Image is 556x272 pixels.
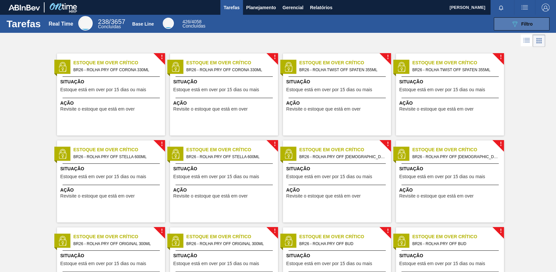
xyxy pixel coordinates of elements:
[173,187,276,194] span: Ação
[286,261,372,266] span: Estoque está em over por 15 dias ou mais
[283,4,304,11] span: Gerencial
[173,165,276,172] span: Situação
[387,55,389,60] span: !
[173,194,248,199] span: Revisite o estoque que está em over
[412,153,499,160] span: BR26 - ROLHA PRY OFF BRAHMA DUPLO MALTE 300ML
[284,62,293,72] img: status
[299,153,386,160] span: BR26 - ROLHA PRY OFF BRAHMA DUPLO MALTE 300ML
[533,34,545,47] div: Visão em Cards
[173,100,276,107] span: Ação
[186,233,278,240] span: Estoque em Over Crítico
[73,240,160,247] span: BR26 - ROLHA PRY OFF ORIGINAL 300ML
[399,100,502,107] span: Ação
[186,59,278,66] span: Estoque em Over Crítico
[500,229,502,234] span: !
[399,252,502,259] span: Situação
[60,165,163,172] span: Situação
[521,21,533,27] span: Filtro
[73,146,165,153] span: Estoque em Over Crítico
[494,17,549,31] button: Filtro
[173,174,259,179] span: Estoque está em over por 15 dias ou mais
[186,146,278,153] span: Estoque em Over Crítico
[161,229,163,234] span: !
[73,59,165,66] span: Estoque em Over Crítico
[58,236,67,246] img: status
[397,236,406,246] img: status
[412,59,504,66] span: Estoque em Over Crítico
[387,229,389,234] span: !
[299,59,391,66] span: Estoque em Over Crítico
[48,21,73,27] div: Real Time
[387,142,389,147] span: !
[500,142,502,147] span: !
[412,233,504,240] span: Estoque em Over Crítico
[9,5,40,10] img: TNhmsLtSVTkK8tSr43FrP2fwEKptu5GPRR3wAAAABJRU5ErkJggg==
[98,24,121,29] span: Concluídas
[399,261,485,266] span: Estoque está em over por 15 dias ou mais
[60,187,163,194] span: Ação
[98,18,109,25] span: 238
[182,19,190,24] span: 426
[399,78,502,85] span: Situação
[78,16,93,31] div: Real Time
[542,4,549,11] img: Logout
[286,252,389,259] span: Situação
[182,19,201,24] span: / 4058
[73,66,160,73] span: BR26 - ROLHA PRY OFF CORONA 330ML
[173,107,248,112] span: Revisite o estoque que está em over
[284,149,293,159] img: status
[7,20,41,28] h1: Tarefas
[299,233,391,240] span: Estoque em Over Crítico
[60,78,163,85] span: Situação
[284,236,293,246] img: status
[161,142,163,147] span: !
[173,87,259,92] span: Estoque está em over por 15 dias ou mais
[98,19,125,29] div: Real Time
[286,107,361,112] span: Revisite o estoque que está em over
[173,78,276,85] span: Situação
[286,100,389,107] span: Ação
[60,194,135,199] span: Revisite o estoque que está em over
[98,18,125,25] span: / 3657
[412,240,499,247] span: BR26 - ROLHA PRY OFF BUD
[132,21,154,27] div: Base Line
[412,146,504,153] span: Estoque em Over Crítico
[500,55,502,60] span: !
[224,4,240,11] span: Tarefas
[58,149,67,159] img: status
[399,187,502,194] span: Ação
[171,236,180,246] img: status
[171,149,180,159] img: status
[171,62,180,72] img: status
[286,187,389,194] span: Ação
[521,34,533,47] div: Visão em Lista
[412,66,499,73] span: BR26 - ROLHA TWIST OFF SPATEN 355ML
[60,252,163,259] span: Situação
[60,261,146,266] span: Estoque está em over por 15 dias ou mais
[182,20,205,28] div: Base Line
[310,4,332,11] span: Relatórios
[397,149,406,159] img: status
[286,165,389,172] span: Situação
[286,174,372,179] span: Estoque está em over por 15 dias ou mais
[58,62,67,72] img: status
[186,66,273,73] span: BR26 - ROLHA PRY OFF CORONA 330ML
[299,146,391,153] span: Estoque em Over Crítico
[246,4,276,11] span: Planejamento
[491,3,511,12] button: Notificações
[399,107,473,112] span: Revisite o estoque que está em over
[274,229,276,234] span: !
[397,62,406,72] img: status
[274,142,276,147] span: !
[60,100,163,107] span: Ação
[173,261,259,266] span: Estoque está em over por 15 dias ou mais
[60,107,135,112] span: Revisite o estoque que está em over
[186,153,273,160] span: BR26 - ROLHA PRY OFF STELLA 600ML
[60,87,146,92] span: Estoque está em over por 15 dias ou mais
[73,233,165,240] span: Estoque em Over Crítico
[286,194,361,199] span: Revisite o estoque que está em over
[399,165,502,172] span: Situação
[73,153,160,160] span: BR26 - ROLHA PRY OFF STELLA 600ML
[60,174,146,179] span: Estoque está em over por 15 dias ou mais
[173,252,276,259] span: Situação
